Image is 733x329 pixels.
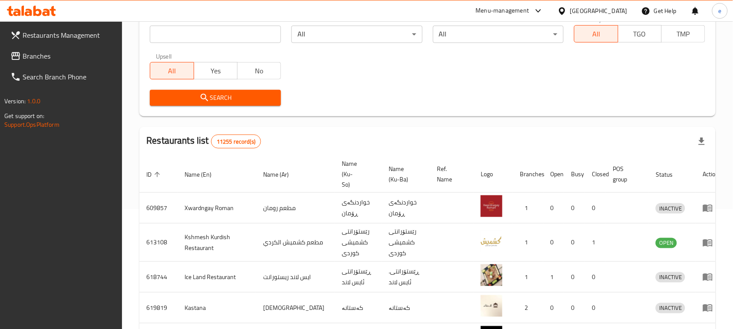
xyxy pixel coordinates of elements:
a: Search Branch Phone [3,66,122,87]
span: INACTIVE [656,204,685,214]
span: INACTIVE [656,272,685,282]
td: .ڕێستۆرانتی ئایس لاند [382,262,430,293]
div: INACTIVE [656,203,685,214]
td: 0 [543,193,564,224]
label: Delivery [580,16,602,23]
td: 0 [564,293,585,323]
button: No [237,62,281,79]
span: Name (Ar) [263,169,300,180]
td: خواردنگەی ڕۆمان [382,193,430,224]
div: INACTIVE [656,303,685,313]
td: 0 [564,262,585,293]
span: Search Branch Phone [23,72,116,82]
button: All [574,25,618,43]
td: 1 [585,224,606,262]
span: 1.0.0 [27,95,40,107]
span: Version: [4,95,26,107]
button: TGO [618,25,662,43]
span: POS group [613,164,638,184]
span: TMP [665,28,702,40]
td: 618744 [139,262,178,293]
td: مطعم رومان [256,193,335,224]
div: Menu [703,272,719,282]
div: Menu [703,303,719,313]
td: Kshmesh Kurdish Restaurant [178,224,256,262]
span: OPEN [656,238,677,248]
span: All [154,65,190,77]
td: 1 [513,193,543,224]
span: Status [656,169,684,180]
div: OPEN [656,238,677,248]
td: رێستۆرانتی کشمیشى كوردى [382,224,430,262]
span: No [241,65,277,77]
span: Name (Ku-So) [342,158,371,190]
span: Name (En) [185,169,223,180]
span: INACTIVE [656,303,685,313]
input: Search for restaurant name or ID.. [150,26,281,43]
span: Restaurants Management [23,30,116,40]
td: 0 [564,224,585,262]
td: 0 [585,293,606,323]
td: ڕێستۆرانتی ئایس لاند [335,262,382,293]
span: ID [146,169,163,180]
span: TGO [622,28,658,40]
td: 1 [513,262,543,293]
span: Yes [198,65,234,77]
span: Ref. Name [437,164,463,184]
td: [DEMOGRAPHIC_DATA] [256,293,335,323]
img: Kastana [481,295,502,317]
img: Xwardngay Roman [481,195,502,217]
td: Ice Land Restaurant [178,262,256,293]
td: Kastana [178,293,256,323]
td: خواردنگەی ڕۆمان [335,193,382,224]
th: Action [696,156,726,193]
td: 613108 [139,224,178,262]
h2: Restaurants list [146,134,261,148]
td: 609857 [139,193,178,224]
div: Menu [703,237,719,248]
th: Branches [513,156,543,193]
th: Open [543,156,564,193]
a: Support.OpsPlatform [4,119,59,130]
button: TMP [661,25,705,43]
button: Yes [194,62,238,79]
td: مطعم كشميش الكردي [256,224,335,262]
span: Name (Ku-Ba) [389,164,419,184]
td: 0 [564,193,585,224]
td: 0 [543,293,564,323]
td: 1 [543,262,564,293]
td: رێستۆرانتی کشمیشى كوردى [335,224,382,262]
td: 1 [513,224,543,262]
td: 0 [585,262,606,293]
td: 0 [585,193,606,224]
span: Search [157,92,274,103]
td: 0 [543,224,564,262]
span: e [718,6,721,16]
div: All [291,26,423,43]
td: Xwardngay Roman [178,193,256,224]
td: 2 [513,293,543,323]
div: Menu-management [476,6,529,16]
th: Logo [474,156,513,193]
button: Search [150,90,281,106]
div: Menu [703,203,719,213]
img: Kshmesh Kurdish Restaurant [481,230,502,252]
img: Ice Land Restaurant [481,264,502,286]
th: Busy [564,156,585,193]
div: Total records count [211,135,261,148]
span: 11255 record(s) [211,138,261,146]
td: 619819 [139,293,178,323]
button: All [150,62,194,79]
span: Get support on: [4,110,44,122]
div: Export file [691,131,712,152]
span: Branches [23,51,116,61]
td: کەستانە [382,293,430,323]
div: [GEOGRAPHIC_DATA] [570,6,627,16]
td: کەستانە [335,293,382,323]
div: INACTIVE [656,272,685,283]
td: ايس لاند ريستورانت [256,262,335,293]
a: Branches [3,46,122,66]
a: Restaurants Management [3,25,122,46]
div: All [433,26,564,43]
span: All [578,28,614,40]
